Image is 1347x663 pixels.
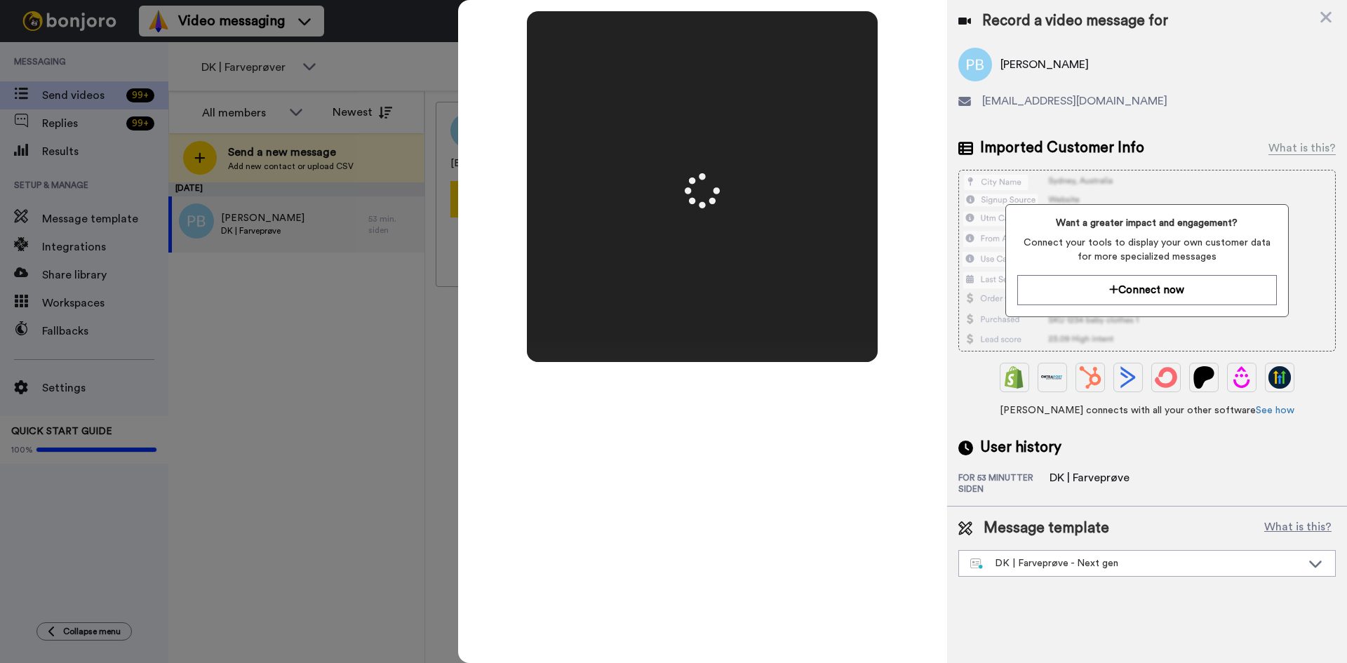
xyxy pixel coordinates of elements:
img: ConvertKit [1155,366,1177,389]
span: Message template [984,518,1109,539]
div: What is this? [1268,140,1336,156]
img: nextgen-template.svg [970,558,984,570]
span: [EMAIL_ADDRESS][DOMAIN_NAME] [982,93,1167,109]
div: DK | Farveprøve [1050,469,1130,486]
img: GoHighLevel [1268,366,1291,389]
div: DK | Farveprøve - Next gen [970,556,1301,570]
img: Hubspot [1079,366,1101,389]
img: ActiveCampaign [1117,366,1139,389]
img: Drip [1231,366,1253,389]
img: Ontraport [1041,366,1064,389]
span: Want a greater impact and engagement? [1017,216,1276,230]
div: for 53 minutter siden [958,472,1050,495]
img: Shopify [1003,366,1026,389]
img: Patreon [1193,366,1215,389]
span: Imported Customer Info [980,138,1144,159]
span: [PERSON_NAME] connects with all your other software [958,403,1336,417]
a: See how [1256,406,1294,415]
button: Connect now [1017,275,1276,305]
button: What is this? [1260,518,1336,539]
span: Connect your tools to display your own customer data for more specialized messages [1017,236,1276,264]
span: User history [980,437,1061,458]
